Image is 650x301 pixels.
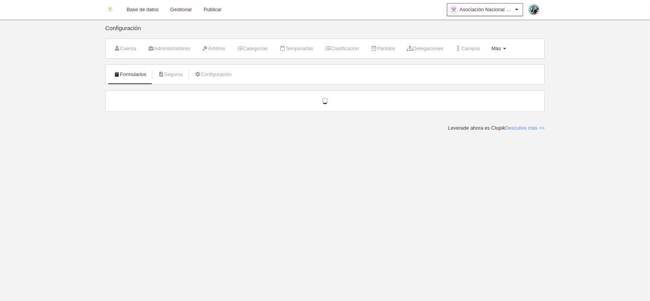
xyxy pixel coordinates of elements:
a: Formularios [109,69,151,80]
div: Leverade ahora es Clupik [448,125,545,132]
div: Configuración [105,25,545,39]
a: Categorías [232,43,272,54]
a: Partidos [366,43,399,54]
div: Cargando [113,98,537,105]
a: Administradores [143,43,194,54]
a: Configuración [190,69,236,80]
span: Asociación Nacional de Fútbol Femenino [460,6,514,14]
a: Campos [451,43,484,54]
img: Asociación Nacional de Fútbol Femenino [106,5,115,14]
span: Más [492,46,501,51]
a: Descubre más >> [505,125,545,131]
a: Árbitros [197,43,229,54]
a: Delegaciones [402,43,448,54]
a: Más [487,43,510,54]
img: OaI3GtSbPWi1.30x30.jpg [450,6,458,14]
a: Clasificación [320,43,363,54]
img: PaoBqShlDZri.30x30.jpg [529,5,539,15]
a: Temporadas [275,43,317,54]
a: Cuenta [109,43,140,54]
a: Asociación Nacional de Fútbol Femenino [447,3,523,16]
a: Seguros [154,69,187,80]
